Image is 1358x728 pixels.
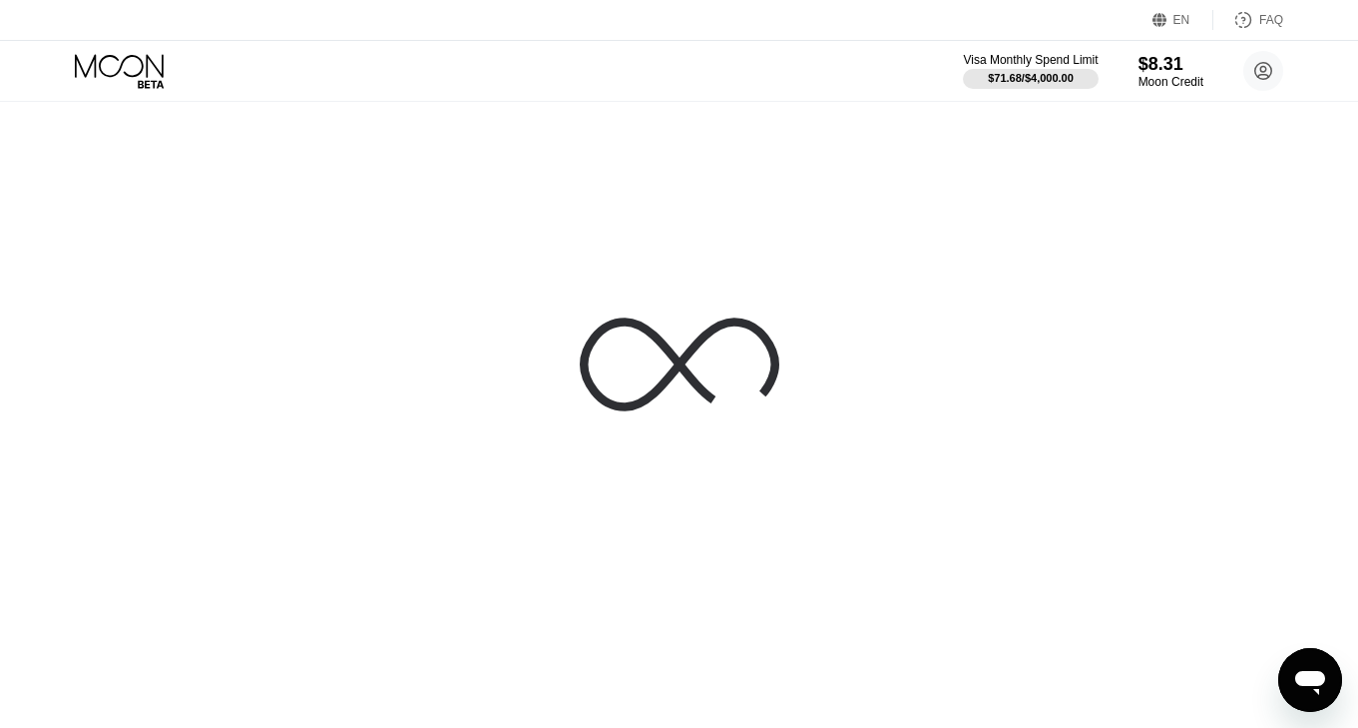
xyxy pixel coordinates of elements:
div: EN [1152,10,1213,30]
div: $8.31 [1138,54,1203,75]
div: EN [1173,13,1190,27]
iframe: Button to launch messaging window [1278,648,1342,712]
div: Moon Credit [1138,75,1203,89]
div: $71.68 / $4,000.00 [988,72,1074,84]
div: $8.31Moon Credit [1138,54,1203,89]
div: Visa Monthly Spend Limit$71.68/$4,000.00 [963,53,1098,89]
div: FAQ [1213,10,1283,30]
div: FAQ [1259,13,1283,27]
div: Visa Monthly Spend Limit [963,53,1098,67]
